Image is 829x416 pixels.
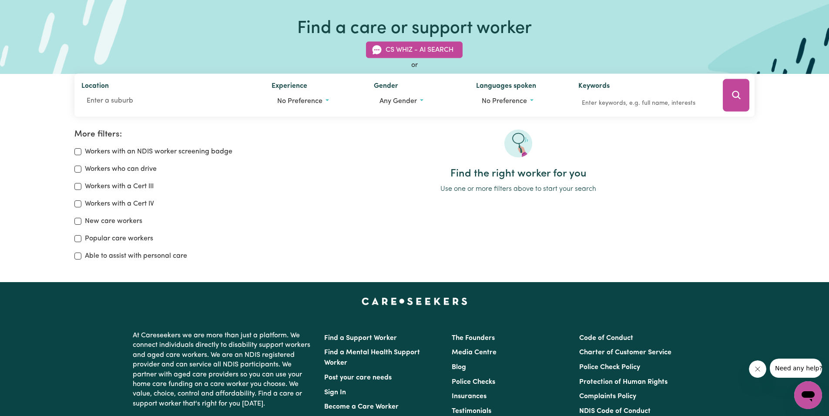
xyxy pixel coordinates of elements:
[379,98,417,105] span: Any gender
[5,6,53,13] span: Need any help?
[362,298,467,305] a: Careseekers home page
[366,42,463,58] button: CS Whiz - AI Search
[297,18,532,39] h1: Find a care or support worker
[749,360,766,378] iframe: Close message
[794,381,822,409] iframe: Button to launch messaging window
[723,79,749,112] button: Search
[85,146,232,157] label: Workers with an NDIS worker screening badge
[74,60,755,70] div: or
[85,216,142,226] label: New care workers
[476,81,536,93] label: Languages spoken
[579,335,633,342] a: Code of Conduct
[272,81,307,93] label: Experience
[74,130,271,140] h2: More filters:
[374,81,398,93] label: Gender
[277,98,322,105] span: No preference
[579,349,671,356] a: Charter of Customer Service
[579,393,636,400] a: Complaints Policy
[324,349,420,366] a: Find a Mental Health Support Worker
[324,335,397,342] a: Find a Support Worker
[452,408,491,415] a: Testimonials
[374,93,462,110] button: Worker gender preference
[133,327,314,412] p: At Careseekers we are more than just a platform. We connect individuals directly to disability su...
[272,93,360,110] button: Worker experience options
[452,379,495,386] a: Police Checks
[282,168,755,180] h2: Find the right worker for you
[579,408,651,415] a: NDIS Code of Conduct
[85,164,157,174] label: Workers who can drive
[85,251,187,261] label: Able to assist with personal care
[324,374,392,381] a: Post your care needs
[770,359,822,378] iframe: Message from company
[81,81,109,93] label: Location
[579,379,668,386] a: Protection of Human Rights
[579,364,640,371] a: Police Check Policy
[452,335,495,342] a: The Founders
[81,93,258,109] input: Enter a suburb
[578,97,711,110] input: Enter keywords, e.g. full name, interests
[452,349,497,356] a: Media Centre
[578,81,610,93] label: Keywords
[85,181,154,192] label: Workers with a Cert III
[452,364,466,371] a: Blog
[85,199,154,209] label: Workers with a Cert IV
[476,93,564,110] button: Worker language preferences
[85,233,153,244] label: Popular care workers
[282,184,755,194] p: Use one or more filters above to start your search
[452,393,487,400] a: Insurances
[482,98,527,105] span: No preference
[324,403,399,410] a: Become a Care Worker
[324,389,346,396] a: Sign In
